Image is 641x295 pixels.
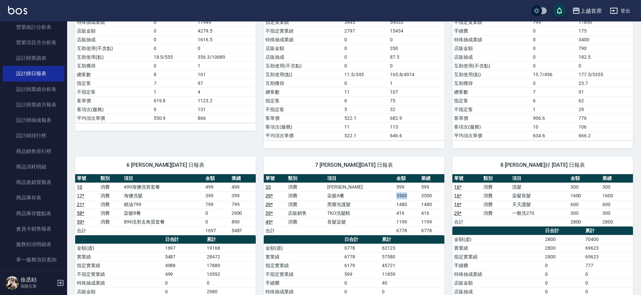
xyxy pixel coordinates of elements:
[196,88,256,96] td: 4
[264,279,343,287] td: 手續費
[205,261,256,270] td: 17880
[286,209,326,217] td: 店販銷售
[343,105,388,114] td: 5
[388,18,444,27] td: 59033
[543,235,584,244] td: 2800
[264,70,343,79] td: 互助使用(點)
[452,244,543,252] td: 實業績
[152,53,196,61] td: 18.5/555
[452,217,482,226] td: 合計
[531,96,577,105] td: 6
[531,18,577,27] td: 799
[577,53,633,61] td: 182.5
[380,261,444,270] td: 45721
[326,200,395,209] td: 黑耀光護髮
[3,35,64,50] a: 營業項目月分析表
[265,184,271,190] a: 33
[230,183,256,191] td: 499
[343,70,388,79] td: 11.5/345
[75,252,163,261] td: 實業績
[230,174,256,183] th: 業績
[452,131,531,140] td: 平均項次單價
[452,61,531,70] td: 互助使用(不含點)
[452,114,531,122] td: 客單價
[326,174,395,183] th: 項目
[196,105,256,114] td: 131
[20,283,55,289] p: 高階主管
[388,131,444,140] td: 646.6
[152,35,196,44] td: 0
[343,27,388,35] td: 2797
[452,88,531,96] td: 總客數
[99,183,122,191] td: 消費
[531,61,577,70] td: 0
[452,105,531,114] td: 不指定客
[343,18,388,27] td: 3445
[482,200,511,209] td: 消費
[343,96,388,105] td: 6
[264,79,343,88] td: 互助獲得
[601,200,633,209] td: 600
[83,162,248,168] span: 6 [PERSON_NAME][DATE] 日報表
[205,252,256,261] td: 28472
[264,96,343,105] td: 指定客
[196,35,256,44] td: 1616.5
[3,206,64,221] a: 商品庫存盤點表
[543,270,584,279] td: 0
[264,35,343,44] td: 特殊抽成業績
[577,44,633,53] td: 790
[3,190,64,205] a: 商品庫存表
[452,174,633,227] table: a dense table
[580,7,602,15] div: 上越首席
[3,66,64,81] a: 設計師日報表
[163,279,205,287] td: 0
[264,88,343,96] td: 總客數
[482,191,511,200] td: 消費
[196,96,256,105] td: 1123.2
[75,279,163,287] td: 特殊抽成業績
[75,88,152,96] td: 不指定客
[230,200,256,209] td: 799
[204,217,230,226] td: 0
[205,235,256,244] th: 累計
[380,235,444,244] th: 累計
[601,217,633,226] td: 2800
[531,122,577,131] td: 10
[204,226,230,235] td: 1697
[388,122,444,131] td: 113
[75,53,152,61] td: 互助使用(點)
[152,88,196,96] td: 1
[3,221,64,237] a: 會員卡銷售報表
[543,244,584,252] td: 2800
[204,183,230,191] td: 499
[205,244,256,252] td: 19168
[196,44,256,53] td: 0
[99,217,122,226] td: 消費
[343,131,388,140] td: 522.1
[122,200,204,209] td: 精油799
[152,70,196,79] td: 8
[452,70,531,79] td: 互助使用(點)
[152,79,196,88] td: 7
[196,114,256,122] td: 866
[452,18,531,27] td: 不指定實業績
[531,44,577,53] td: 0
[452,53,531,61] td: 店販抽成
[388,114,444,122] td: 682.9
[122,217,204,226] td: 899洗剪去角質套餐
[452,44,531,53] td: 店販金額
[343,122,388,131] td: 11
[264,27,343,35] td: 不指定實業績
[543,252,584,261] td: 2800
[510,200,569,209] td: 天天護髮
[230,226,256,235] td: 5487
[75,96,152,105] td: 客單價
[264,270,343,279] td: 不指定實業績
[452,270,543,279] td: 特殊抽成業績
[343,88,388,96] td: 11
[577,61,633,70] td: 0
[388,27,444,35] td: 15434
[196,79,256,88] td: 97
[569,174,601,183] th: 金額
[577,35,633,44] td: 3400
